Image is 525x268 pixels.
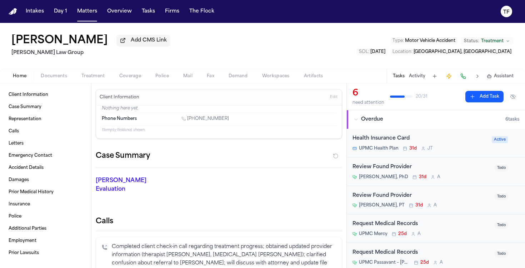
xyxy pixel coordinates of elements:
[495,193,508,200] span: Todo
[9,8,17,15] img: Finch Logo
[162,5,182,18] button: Firms
[460,37,514,45] button: Change status from Treatment
[330,95,337,100] span: Edit
[352,100,384,106] div: need attention
[207,73,214,79] span: Fax
[430,71,440,81] button: Add Task
[370,50,385,54] span: [DATE]
[13,73,26,79] span: Home
[492,136,508,143] span: Active
[96,150,150,162] h2: Case Summary
[6,162,85,174] a: Accident Details
[352,88,384,99] div: 6
[6,150,85,161] a: Emergency Contact
[347,214,525,243] div: Open task: Request Medical Records
[409,73,425,79] button: Activity
[6,199,85,210] a: Insurance
[361,116,383,123] span: Overdue
[104,5,135,18] a: Overview
[495,165,508,171] span: Todo
[357,48,387,55] button: Edit SOL: 2025-05-21
[6,247,85,259] a: Prior Lawsuits
[359,231,387,237] span: UPMC Mercy
[6,101,85,113] a: Case Summary
[359,260,410,265] span: UPMC Passavant – [PERSON_NAME]
[6,113,85,125] a: Representation
[139,5,158,18] button: Tasks
[102,127,336,133] p: 11 empty fields not shown.
[481,38,504,44] span: Treatment
[416,94,427,99] span: 20 / 31
[23,5,47,18] button: Intakes
[352,249,491,257] div: Request Medical Records
[116,35,170,46] button: Add CMS Link
[328,92,340,103] button: Edit
[393,73,405,79] button: Tasks
[506,91,519,102] button: Hide completed tasks (⌘⇧H)
[415,203,423,208] span: 31d
[347,157,525,186] div: Open task: Review Found Provider
[419,174,426,180] span: 31d
[465,91,504,102] button: Add Task
[6,223,85,234] a: Additional Parties
[494,73,514,79] span: Assistant
[131,37,167,44] span: Add CMS Link
[359,174,408,180] span: [PERSON_NAME], PhD
[347,110,525,129] button: Overdue6tasks
[405,39,455,43] span: Motor Vehicle Accident
[102,116,137,122] span: Phone Numbers
[304,73,323,79] span: Artifacts
[6,235,85,247] a: Employment
[41,73,67,79] span: Documents
[6,174,85,186] a: Damages
[229,73,248,79] span: Demand
[359,146,399,151] span: UPMC Health Plan
[6,89,85,101] a: Client Information
[464,38,479,44] span: Status:
[6,126,85,137] a: Calls
[6,186,85,198] a: Prior Medical History
[392,50,412,54] span: Location :
[505,117,519,122] span: 6 task s
[186,5,217,18] button: The Flock
[414,50,511,54] span: [GEOGRAPHIC_DATA], [GEOGRAPHIC_DATA]
[359,50,369,54] span: SOL :
[11,34,108,47] button: Edit matter name
[390,37,457,44] button: Edit Type: Motor Vehicle Accident
[102,106,336,113] p: Nothing here yet.
[390,48,514,55] button: Edit Location: Pittsburgh, PA
[81,73,105,79] span: Treatment
[417,231,421,237] span: A
[155,73,169,79] span: Police
[96,216,342,226] h2: Calls
[9,8,17,15] a: Home
[495,222,508,229] span: Todo
[11,34,108,47] h1: [PERSON_NAME]
[352,192,491,200] div: Review Found Provider
[181,116,229,122] a: Call 1 (412) 979-5447
[347,129,525,157] div: Open task: Health Insurance Card
[434,203,437,208] span: A
[392,39,404,43] span: Type :
[440,260,443,265] span: A
[458,71,468,81] button: Make a Call
[74,5,100,18] button: Matters
[420,260,429,265] span: 25d
[352,220,491,228] div: Request Medical Records
[98,94,141,100] h3: Client Information
[262,73,290,79] span: Workspaces
[487,73,514,79] button: Assistant
[96,176,172,194] p: [PERSON_NAME] Evaluation
[409,146,417,151] span: 31d
[183,73,192,79] span: Mail
[11,49,170,57] h2: [PERSON_NAME] Law Group
[427,146,433,151] span: J T
[352,163,491,171] div: Review Found Provider
[437,174,440,180] span: A
[51,5,70,18] button: Day 1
